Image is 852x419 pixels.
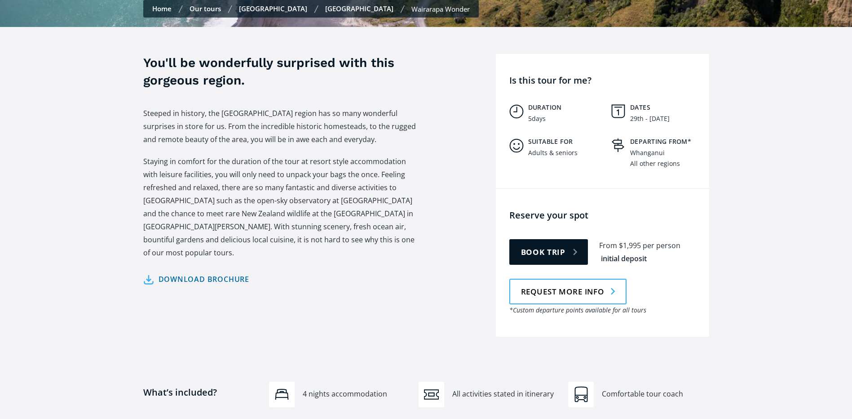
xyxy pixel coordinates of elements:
a: Home [152,4,172,13]
p: Staying in comfort for the duration of the tour at resort style accommodation with leisure facili... [143,155,422,259]
div: Whanganui [630,149,665,157]
p: Steeped in history, the [GEOGRAPHIC_DATA] region has so many wonderful surprises in store for us.... [143,107,422,146]
div: 29th - [DATE] [630,115,670,123]
h5: Departing from* [630,138,705,146]
div: All activities stated in itinerary [452,389,559,399]
a: Request more info [509,279,627,304]
h3: You'll be wonderfully surprised with this gorgeous region. [143,54,422,89]
h4: Is this tour for me? [509,74,705,86]
div: initial deposit [601,254,647,264]
div: per person [643,241,680,251]
a: [GEOGRAPHIC_DATA] [325,4,393,13]
a: [GEOGRAPHIC_DATA] [239,4,307,13]
div: days [532,115,546,123]
div: Comfortable tour coach [602,389,709,399]
h5: Duration [528,103,603,111]
h5: Suitable for [528,138,603,146]
div: 5 [528,115,532,123]
h5: Dates [630,103,705,111]
div: 4 nights accommodation [303,389,410,399]
em: *Custom departure points available for all tours [509,306,646,314]
div: $1,995 [619,241,641,251]
div: Adults & seniors [528,149,578,157]
h4: Reserve your spot [509,209,705,221]
a: Book trip [509,239,588,265]
a: Download brochure [143,273,250,286]
div: Wairarapa Wonder [411,4,470,13]
div: From [599,241,617,251]
div: All other regions [630,160,680,168]
a: Our tours [190,4,221,13]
